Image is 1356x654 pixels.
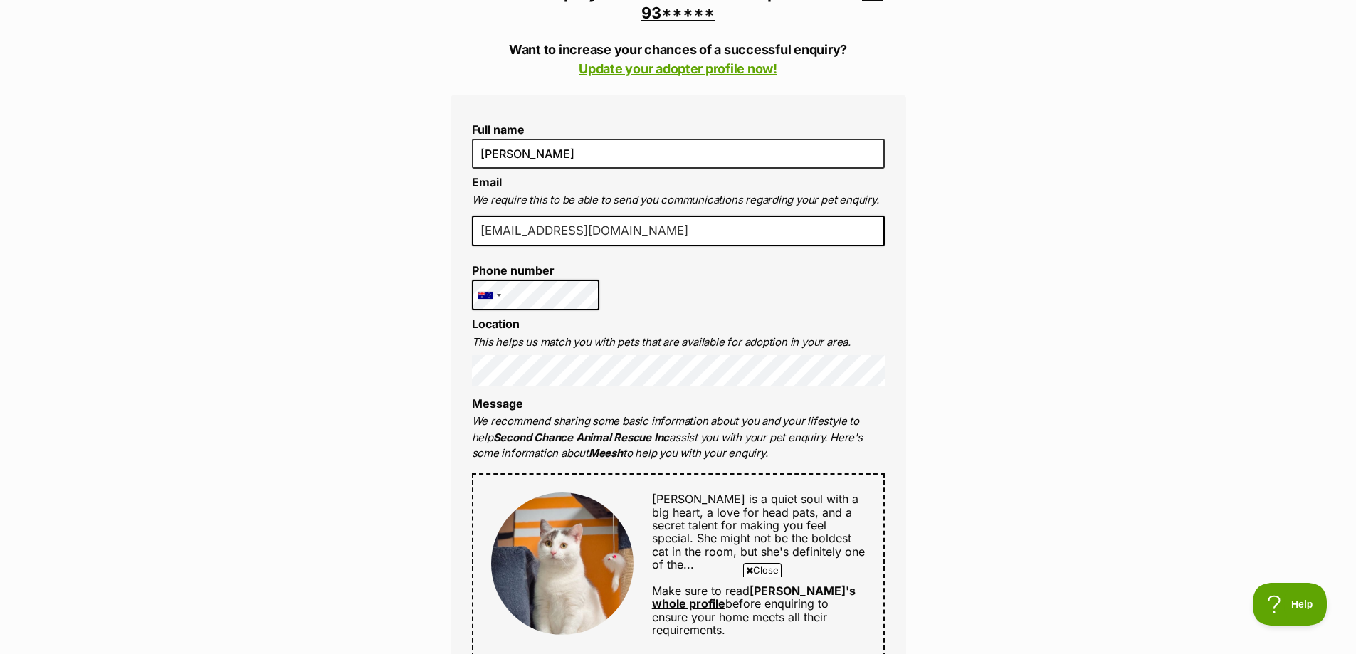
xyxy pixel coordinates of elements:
p: This helps us match you with pets that are available for adoption in your area. [472,334,885,351]
span: Close [743,563,782,577]
label: Message [472,396,523,411]
label: Email [472,175,502,189]
span: [PERSON_NAME] is a quiet soul with a big heart, a love for head pats, and a secret talent for mak... [652,492,865,571]
strong: Meesh [589,446,623,460]
p: Want to increase your chances of a successful enquiry? [451,40,906,78]
label: Full name [472,123,885,136]
p: We recommend sharing some basic information about you and your lifestyle to help assist you with ... [472,413,885,462]
strong: Second Chance Animal Rescue Inc [493,431,670,444]
img: Meesh [491,492,634,635]
div: Australia: +61 [473,280,505,310]
iframe: Help Scout Beacon - Open [1253,583,1328,626]
div: Make sure to read before enquiring to ensure your home meets all their requirements. [634,492,865,637]
iframe: Advertisement [419,583,937,647]
a: Update your adopter profile now! [579,61,777,76]
label: Location [472,317,520,331]
p: We require this to be able to send you communications regarding your pet enquiry. [472,192,885,209]
label: Phone number [472,264,600,277]
input: E.g. Jimmy Chew [472,139,885,169]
